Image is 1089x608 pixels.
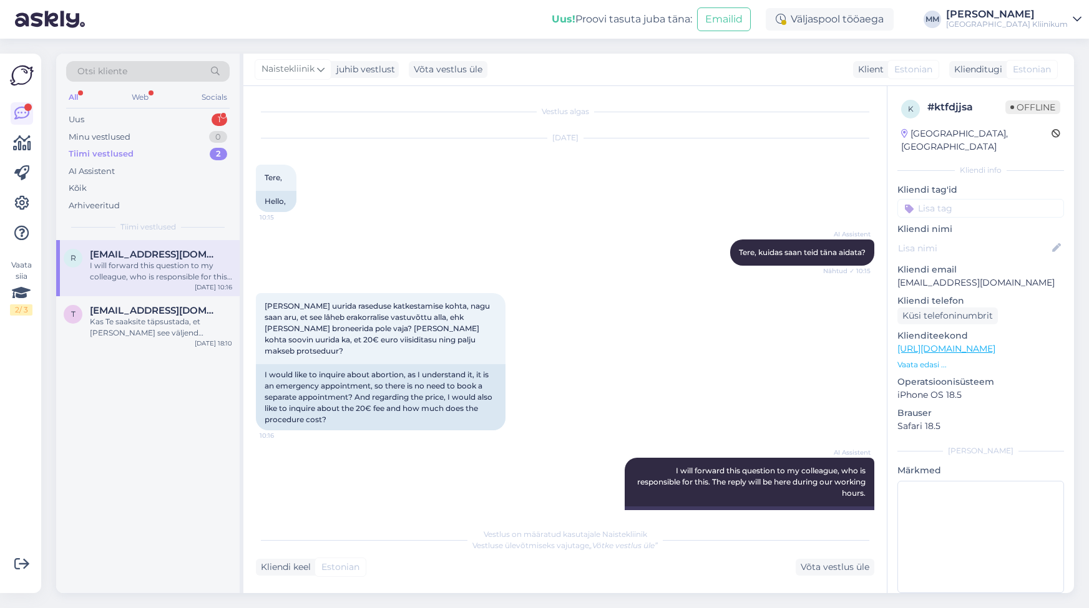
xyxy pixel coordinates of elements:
[897,375,1064,388] p: Operatsioonisüsteem
[69,200,120,212] div: Arhiveeritud
[212,113,227,126] div: 1
[897,445,1064,456] div: [PERSON_NAME]
[766,8,894,31] div: Väljaspool tööaega
[625,506,874,539] div: Edastan selle küsimuse oma kolleegile, kes selle eest vastutab. Vastus on siin meie tööajal.
[260,431,306,440] span: 10:16
[897,223,1064,236] p: Kliendi nimi
[77,65,127,78] span: Otsi kliente
[265,173,282,182] span: Tere,
[120,221,176,233] span: Tiimi vestlused
[69,113,84,126] div: Uus
[256,561,311,574] div: Kliendi keel
[897,183,1064,196] p: Kliendi tag'id
[1013,63,1051,76] span: Estonian
[472,541,658,550] span: Vestluse ülevõtmiseks vajutage
[71,253,76,263] span: r
[261,62,315,76] span: Naistekliinik
[897,165,1064,176] div: Kliendi info
[69,148,134,160] div: Tiimi vestlused
[946,9,1068,19] div: [PERSON_NAME]
[589,541,658,550] i: „Võtke vestlus üle”
[897,420,1064,433] p: Safari 18.5
[823,266,871,276] span: Nähtud ✓ 10:15
[897,343,995,354] a: [URL][DOMAIN_NAME]
[897,464,1064,477] p: Märkmed
[897,359,1064,370] p: Vaata edasi ...
[853,63,884,76] div: Klient
[1005,100,1060,114] span: Offline
[897,388,1064,402] p: iPhone OS 18.5
[10,304,32,316] div: 2 / 3
[897,307,998,324] div: Küsi telefoninumbrit
[210,148,227,160] div: 2
[924,11,941,28] div: MM
[897,263,1064,276] p: Kliendi email
[195,339,232,348] div: [DATE] 18:10
[409,61,487,78] div: Võta vestlus üle
[824,448,871,457] span: AI Assistent
[484,529,647,539] span: Vestlus on määratud kasutajale Naistekliinik
[69,165,115,178] div: AI Assistent
[90,316,232,339] div: Kas Te saaksite täpsustada, et [PERSON_NAME] see väljend pärineb?
[10,64,34,87] img: Askly Logo
[927,100,1005,115] div: # ktfdjjsa
[256,106,874,117] div: Vestlus algas
[69,131,130,143] div: Minu vestlused
[256,364,505,430] div: I would like to inquire about abortion, as I understand it, it is an emergency appointment, so th...
[256,191,296,212] div: Hello,
[256,132,874,143] div: [DATE]
[209,131,227,143] div: 0
[129,89,151,105] div: Web
[796,559,874,576] div: Võta vestlus üle
[824,229,871,239] span: AI Assistent
[739,248,866,257] span: Tere, kuidas saan teid täna aidata?
[898,241,1050,255] input: Lisa nimi
[71,309,76,319] span: t
[195,282,232,292] div: [DATE] 10:16
[897,276,1064,289] p: [EMAIL_ADDRESS][DOMAIN_NAME]
[90,260,232,282] div: I will forward this question to my colleague, who is responsible for this. The reply will be here...
[897,329,1064,342] p: Klienditeekond
[637,466,867,498] span: I will forward this question to my colleague, who is responsible for this. The reply will be here...
[90,305,220,316] span: tonunassar@gmail.com
[552,12,692,27] div: Proovi tasuta juba täna:
[265,301,492,355] span: [PERSON_NAME] uurida raseduse katkestamise kohta, nagu saan aru, et see lâheb erakorralise vastuv...
[199,89,230,105] div: Socials
[90,249,220,260] span: real.taemints@gmail.com
[321,561,359,574] span: Estonian
[949,63,1002,76] div: Klienditugi
[894,63,932,76] span: Estonian
[10,259,32,316] div: Vaata siia
[897,199,1064,218] input: Lisa tag
[69,182,87,195] div: Kõik
[697,7,751,31] button: Emailid
[908,104,914,113] span: k
[331,63,395,76] div: juhib vestlust
[66,89,81,105] div: All
[946,9,1082,29] a: [PERSON_NAME][GEOGRAPHIC_DATA] Kliinikum
[552,13,575,25] b: Uus!
[897,294,1064,307] p: Kliendi telefon
[901,127,1052,153] div: [GEOGRAPHIC_DATA], [GEOGRAPHIC_DATA]
[946,19,1068,29] div: [GEOGRAPHIC_DATA] Kliinikum
[897,407,1064,420] p: Brauser
[260,213,306,222] span: 10:15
